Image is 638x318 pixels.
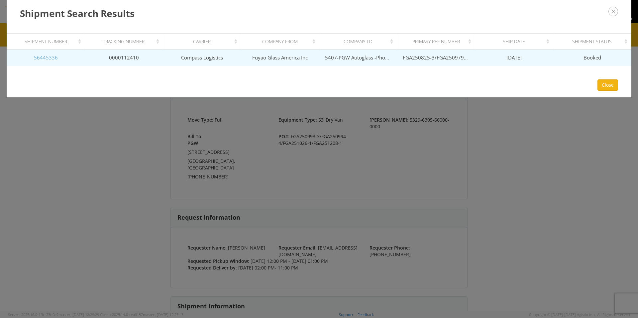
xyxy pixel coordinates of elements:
td: 0000112410 [85,50,163,66]
button: Close [597,79,618,91]
div: Company To [325,38,395,45]
span: Booked [584,54,601,61]
td: 5407-PGW Autoglass -Phoenix Hub [319,50,397,66]
a: 56445336 [34,54,58,61]
div: Shipment Number [13,38,83,45]
div: Primary Ref Number [403,38,473,45]
div: Ship Date [481,38,551,45]
div: Shipment Status [559,38,629,45]
div: Carrier [169,38,239,45]
h3: Shipment Search Results [20,7,618,20]
td: FGA250825-3/FGA250979-1/FGA251095-1 [397,50,475,66]
td: Compass Logistics [163,50,241,66]
span: [DATE] [506,54,522,61]
div: Tracking Number [91,38,160,45]
div: Company From [247,38,317,45]
td: Fuyao Glass America Inc [241,50,319,66]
